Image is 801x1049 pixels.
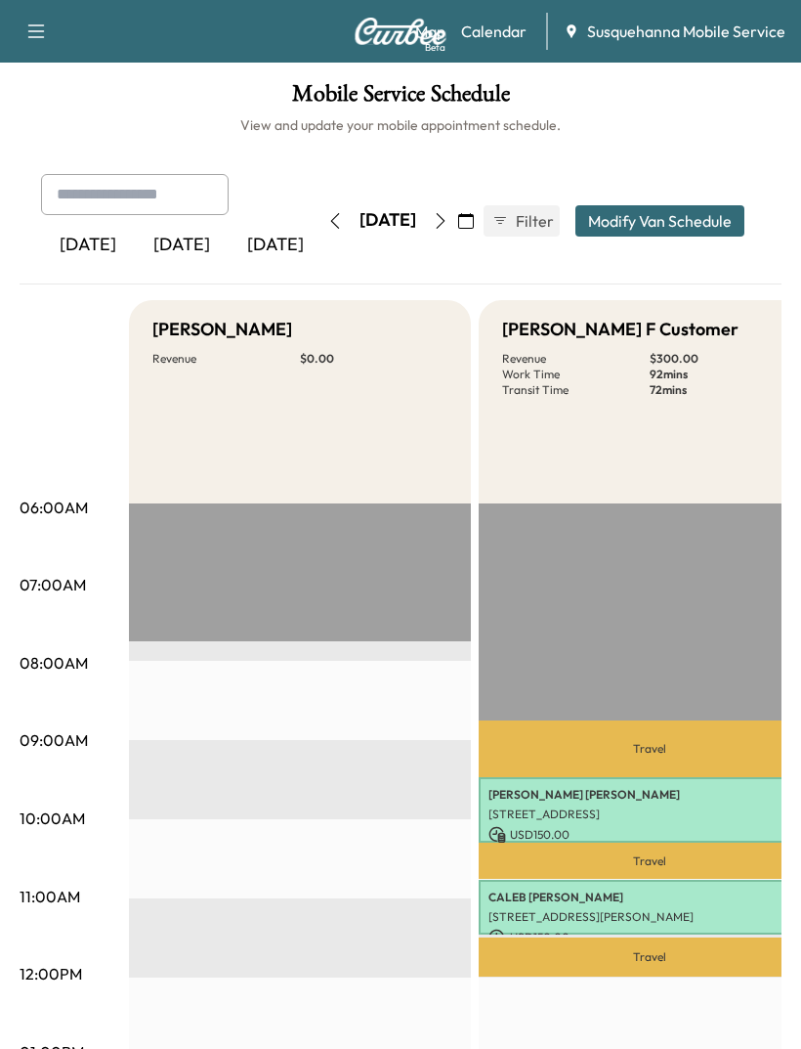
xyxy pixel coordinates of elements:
div: [DATE] [229,223,322,268]
p: 92 mins [650,367,797,382]
p: 09:00AM [20,728,88,752]
h1: Mobile Service Schedule [20,82,781,115]
span: Susquehanna Mobile Service [587,20,785,43]
p: Transit Time [502,382,650,398]
p: 08:00AM [20,651,88,675]
h5: [PERSON_NAME] F Customer [502,316,738,343]
p: Work Time [502,367,650,382]
span: Filter [516,209,551,233]
p: 11:00AM [20,885,80,908]
p: 72 mins [650,382,797,398]
h5: [PERSON_NAME] [152,316,292,343]
div: [DATE] [135,223,229,268]
div: [DATE] [41,223,135,268]
div: [DATE] [359,208,416,233]
h6: View and update your mobile appointment schedule. [20,115,781,135]
a: Calendar [461,20,527,43]
p: $ 0.00 [300,351,447,367]
p: 12:00PM [20,962,82,985]
a: MapBeta [415,20,445,43]
p: Revenue [152,351,300,367]
p: $ 300.00 [650,351,797,367]
p: 07:00AM [20,573,86,596]
img: Curbee Logo [354,18,447,45]
p: 10:00AM [20,807,85,830]
div: Beta [425,40,445,55]
button: Filter [484,205,560,237]
p: 06:00AM [20,496,88,519]
button: Modify Van Schedule [575,205,744,237]
p: Revenue [502,351,650,367]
